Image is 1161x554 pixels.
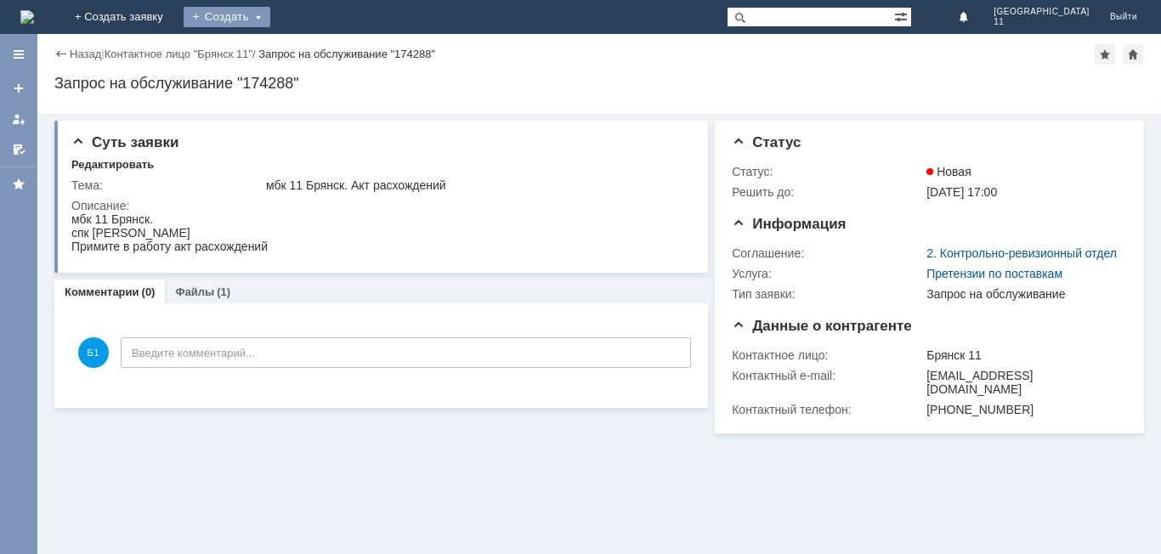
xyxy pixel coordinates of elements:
span: Суть заявки [71,134,178,150]
div: Описание: [71,199,688,212]
a: Назад [70,48,101,60]
div: Контактное лицо: [732,348,923,362]
div: Решить до: [732,185,923,199]
img: logo [20,10,34,24]
a: Претензии по поставкам [926,267,1062,280]
div: Редактировать [71,158,154,172]
div: Тип заявки: [732,287,923,301]
div: Услуга: [732,267,923,280]
div: Запрос на обслуживание "174288" [54,75,1144,92]
div: Брянск 11 [926,348,1119,362]
span: Расширенный поиск [894,8,911,24]
div: Добавить в избранное [1095,44,1115,65]
span: Информация [732,216,846,232]
div: | [101,47,104,59]
span: [DATE] 17:00 [926,185,997,199]
div: [EMAIL_ADDRESS][DOMAIN_NAME] [926,369,1119,396]
span: Б1 [78,337,109,368]
div: / [105,48,259,60]
a: 2. Контрольно-ревизионный отдел [926,246,1117,260]
span: Новая [926,165,971,178]
div: (0) [142,285,156,298]
div: Запрос на обслуживание "174288" [258,48,435,60]
div: мбк 11 Брянск. Акт расхождений [266,178,685,192]
a: Создать заявку [5,75,32,102]
div: (1) [217,285,230,298]
div: Запрос на обслуживание [926,287,1119,301]
div: Контактный e-mail: [732,369,923,382]
div: Тема: [71,178,263,192]
span: Статус [732,134,801,150]
a: Файлы [175,285,214,298]
a: Перейти на домашнюю страницу [20,10,34,24]
div: Контактный телефон: [732,403,923,416]
div: Статус: [732,165,923,178]
div: Соглашение: [732,246,923,260]
a: Мои заявки [5,105,32,133]
a: Контактное лицо "Брянск 11" [105,48,252,60]
span: 11 [994,17,1090,27]
div: Создать [184,7,270,27]
div: [PHONE_NUMBER] [926,403,1119,416]
span: Данные о контрагенте [732,318,912,334]
a: Комментарии [65,285,139,298]
span: [GEOGRAPHIC_DATA] [994,7,1090,17]
div: Сделать домашней страницей [1123,44,1143,65]
a: Мои согласования [5,136,32,163]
